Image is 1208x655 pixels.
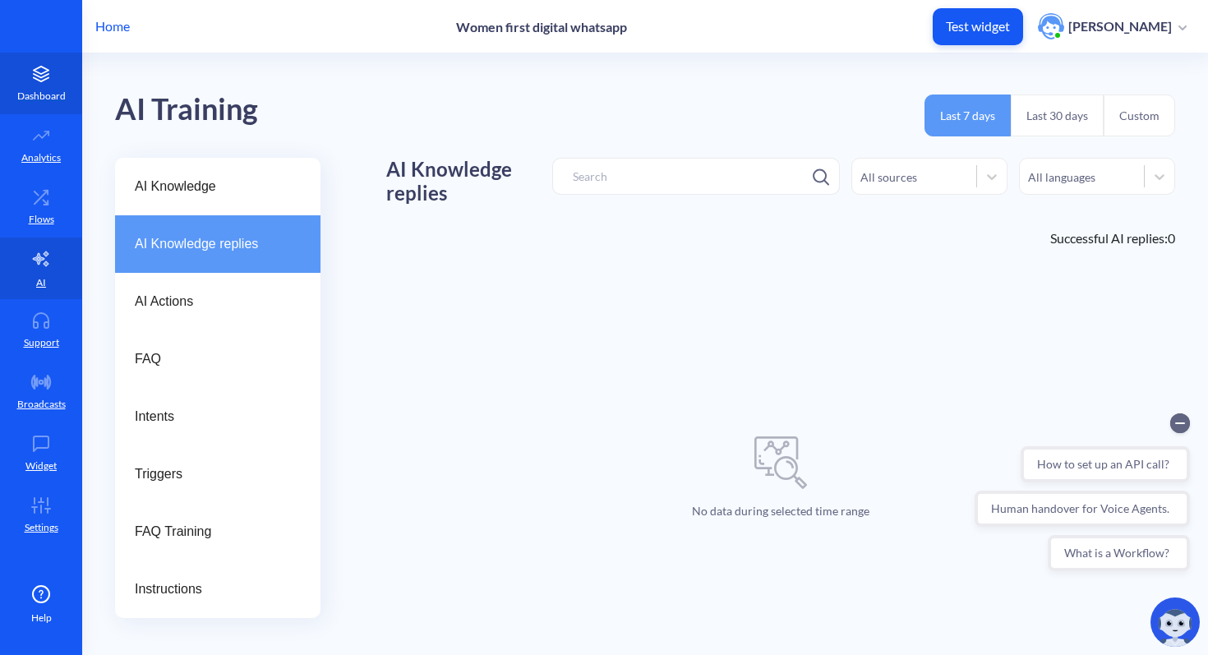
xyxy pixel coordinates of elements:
span: Intents [135,407,288,427]
a: AI Knowledge [115,158,320,215]
span: Triggers [135,464,288,484]
p: No data during selected time range [692,502,869,519]
button: Test widget [933,8,1023,45]
p: Support [24,335,59,350]
span: AI Actions [135,292,288,311]
button: How to set up an API call? [52,43,221,79]
div: Successful AI replies: 0 [386,228,1175,248]
button: Human handover for Voice Agents. [6,87,221,123]
p: Dashboard [17,89,66,104]
img: user photo [1038,13,1064,39]
h1: AI Knowledge replies [386,158,552,205]
button: Last 30 days [1011,95,1104,136]
span: FAQ [135,349,288,369]
a: FAQ [115,330,320,388]
p: Broadcasts [17,397,66,412]
p: Home [95,16,130,36]
span: AI Knowledge replies [135,234,288,254]
span: AI Knowledge [135,177,288,196]
p: Women first digital whatsapp [456,19,627,35]
div: All sources [860,168,917,185]
a: Triggers [115,445,320,503]
a: AI Knowledge replies [115,215,320,273]
p: AI [36,275,46,290]
p: Test widget [946,18,1010,35]
a: FAQ Training [115,503,320,560]
a: Intents [115,388,320,445]
button: Last 7 days [924,95,1011,136]
span: FAQ Training [135,522,288,542]
a: Instructions [115,560,320,618]
p: Settings [25,520,58,535]
p: [PERSON_NAME] [1068,17,1172,35]
img: copilot-icon.svg [1150,597,1200,647]
div: All languages [1028,168,1095,185]
p: Analytics [21,150,61,165]
div: AI Training [115,86,258,133]
span: Instructions [135,579,288,599]
input: Search [552,158,840,195]
a: AI Actions [115,273,320,330]
button: What is a Workflow? [79,131,221,168]
button: Collapse conversation starters [201,10,221,30]
button: user photo[PERSON_NAME] [1030,12,1195,41]
p: Flows [29,212,54,227]
span: Help [31,611,52,625]
button: Custom [1104,95,1175,136]
p: Widget [25,459,57,473]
